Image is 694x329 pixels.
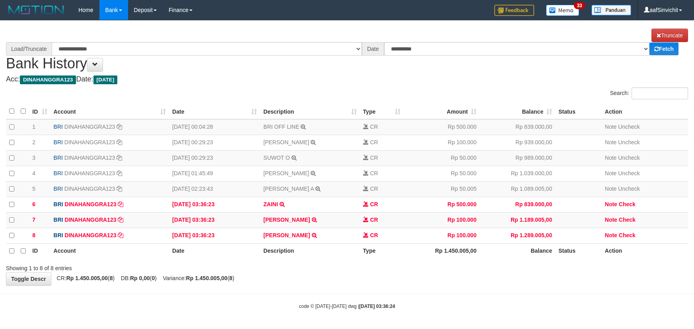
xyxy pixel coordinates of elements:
a: Note [605,232,617,238]
a: Fetch [649,43,678,55]
a: DINAHANGGRA123 [64,170,115,176]
a: Check [619,232,636,238]
td: [DATE] 02:23:43 [169,181,260,197]
td: Rp 100.000 [404,212,480,228]
th: Action [602,243,688,259]
span: CR [370,186,378,192]
a: Note [605,170,617,176]
span: DINAHANGGRA123 [20,75,76,84]
a: DINAHANGGRA123 [65,201,117,207]
span: BRI [54,155,63,161]
a: DINAHANGGRA123 [64,139,115,145]
td: Rp 500.000 [404,197,480,212]
small: code © [DATE]-[DATE] dwg | [299,304,395,309]
a: Check [619,201,636,207]
th: Type: activate to sort column ascending [360,104,404,119]
a: SUWOT O [263,155,290,161]
span: CR [370,217,378,223]
span: CR [370,155,378,161]
div: Date [362,42,384,56]
span: 33 [574,2,585,9]
span: BRI [54,232,63,238]
strong: Rp 1.450.005,00 [66,275,108,281]
th: Balance [480,243,555,259]
img: MOTION_logo.png [6,4,66,16]
a: DINAHANGGRA123 [64,155,115,161]
a: ZAINI [263,201,278,207]
td: Rp 100.000 [404,228,480,243]
td: Rp 50.005 [404,181,480,197]
a: Copy DINAHANGGRA123 to clipboard [117,139,122,145]
a: Copy DINAHANGGRA123 to clipboard [118,217,123,223]
img: panduan.png [591,5,631,15]
h4: Acc: Date: [6,75,688,83]
span: CR: ( ) DB: ( ) Variance: ( ) [53,275,235,281]
span: CR [370,201,378,207]
h1: Bank History [6,29,688,72]
a: Uncheck [618,124,640,130]
span: BRI [54,201,63,207]
a: Copy DINAHANGGRA123 to clipboard [117,186,122,192]
td: Rp 100.000 [404,135,480,150]
td: [DATE] 03:36:23 [169,197,260,212]
span: CR [370,139,378,145]
th: Type [360,243,404,259]
span: BRI [54,124,63,130]
span: CR [370,170,378,176]
span: CR [370,232,378,238]
strong: Rp 1.450.005,00 [435,248,476,254]
a: Toggle Descr [6,272,51,286]
td: [DATE] 03:36:23 [169,228,260,243]
a: DINAHANGGRA123 [64,124,115,130]
td: Rp 839.000,00 [480,197,555,212]
a: Copy DINAHANGGRA123 to clipboard [117,170,122,176]
th: ID [29,243,50,259]
td: Rp 1.289.005,00 [480,228,555,243]
a: Copy DINAHANGGRA123 to clipboard [117,124,122,130]
td: Rp 839.000,00 [480,119,555,135]
a: DINAHANGGRA123 [65,217,117,223]
a: Uncheck [618,155,640,161]
a: Copy DINAHANGGRA123 to clipboard [118,232,123,238]
td: Rp 50.000 [404,150,480,166]
a: Uncheck [618,139,640,145]
img: Button%20Memo.svg [546,5,579,16]
strong: Rp 1.450.005,00 [186,275,227,281]
span: 5 [32,186,35,192]
span: 6 [32,201,35,207]
span: 4 [32,170,35,176]
a: Note [605,201,617,207]
td: Rp 50.000 [404,166,480,181]
th: Balance: activate to sort column ascending [480,104,555,119]
th: Action [602,104,688,119]
td: [DATE] 00:29:23 [169,135,260,150]
span: 2 [32,139,35,145]
a: Note [605,186,617,192]
td: [DATE] 03:36:23 [169,212,260,228]
th: Account: activate to sort column ascending [51,104,169,119]
strong: [DATE] 03:36:24 [359,304,395,309]
input: Search: [632,87,688,99]
a: [PERSON_NAME] [263,217,310,223]
a: Note [605,139,617,145]
a: Note [605,124,617,130]
img: Feedback.jpg [494,5,534,16]
a: Copy DINAHANGGRA123 to clipboard [117,155,122,161]
span: 1 [32,124,35,130]
div: Showing 1 to 8 of 8 entries [6,261,283,272]
th: Date: activate to sort column ascending [169,104,260,119]
div: Load/Truncate [6,42,52,56]
a: [PERSON_NAME] [263,232,310,238]
th: Amount: activate to sort column ascending [404,104,480,119]
th: Date [169,243,260,259]
span: 7 [32,217,35,223]
span: BRI [54,217,63,223]
span: BRI [54,186,63,192]
span: [DATE] [93,75,118,84]
td: Rp 1.039.000,00 [480,166,555,181]
span: BRI [54,139,63,145]
a: Uncheck [618,186,640,192]
strong: 8 [110,275,113,281]
td: [DATE] 00:04:28 [169,119,260,135]
a: [PERSON_NAME] [263,139,309,145]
